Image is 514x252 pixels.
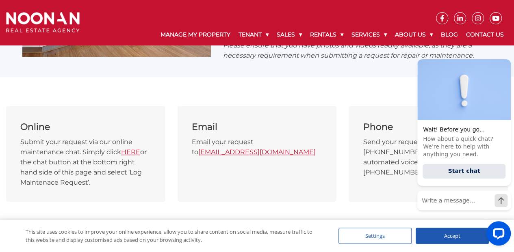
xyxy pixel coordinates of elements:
a: Services [347,24,391,45]
p: Submit your request via our online maintenance chat. Simply click or the chat button at the botto... [20,137,151,187]
a: Sales [273,24,306,45]
a: [EMAIL_ADDRESS][DOMAIN_NAME] [198,148,316,156]
img: Noonan Real Estate Agency [6,12,80,32]
a: Contact Us [462,24,508,45]
a: Tenant [234,24,273,45]
div: Email [192,120,323,134]
div: Settings [338,228,412,244]
a: About Us [391,24,437,45]
div: This site uses cookies to improve your online experience, allow you to share content on social me... [26,228,322,244]
iframe: LiveChat chat widget [411,45,514,252]
p: Email your request to [192,137,323,157]
div: Phone [363,120,494,134]
div: Online [20,120,151,134]
a: HERE [121,148,140,156]
a: Blog [437,24,462,45]
a: Manage My Property [156,24,234,45]
a: Rentals [306,24,347,45]
p: Send your request via SMS to [PHONE_NUMBER] or call our automated voice service on [PHONE_NUMBER] [363,137,494,177]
